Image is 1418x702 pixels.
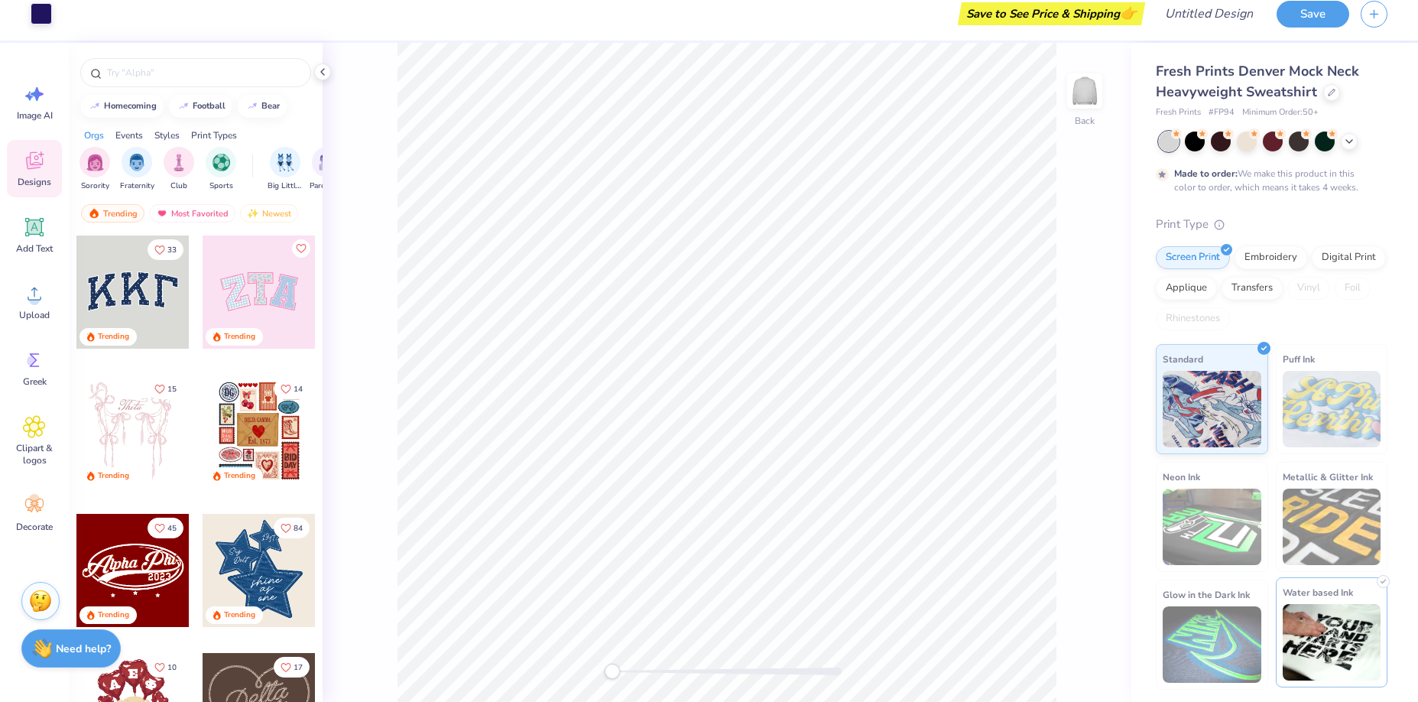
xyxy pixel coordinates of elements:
span: Neon Ink [1163,469,1200,485]
button: homecoming [80,95,164,118]
img: trend_line.gif [177,102,190,111]
div: Embroidery [1235,246,1307,269]
span: Puff Ink [1283,351,1315,367]
div: filter for Sports [206,147,236,192]
span: Fraternity [120,180,154,192]
span: 14 [294,385,303,393]
input: Try "Alpha" [105,65,301,80]
div: Most Favorited [149,204,235,223]
button: filter button [79,147,110,192]
span: Minimum Order: 50 + [1242,106,1319,119]
div: filter for Parent's Weekend [310,147,345,192]
button: Like [148,379,183,399]
button: Like [274,379,310,399]
span: Sorority [81,180,109,192]
div: Trending [98,609,129,621]
div: Vinyl [1287,277,1330,300]
img: Sports Image [213,154,230,171]
img: trend_line.gif [246,102,258,111]
img: Back [1069,76,1100,106]
span: Fresh Prints [1156,106,1201,119]
div: Orgs [84,128,104,142]
div: Trending [81,204,144,223]
div: Applique [1156,277,1217,300]
div: Trending [224,331,255,343]
span: # FP94 [1209,106,1235,119]
div: Accessibility label [605,664,620,679]
img: Big Little Reveal Image [277,154,294,171]
span: 33 [167,246,177,254]
span: 👉 [1120,4,1137,22]
span: Big Little Reveal [268,180,303,192]
img: Metallic & Glitter Ink [1283,489,1381,565]
span: Upload [19,309,50,321]
span: 45 [167,525,177,532]
img: newest.gif [247,208,259,219]
div: Print Types [191,128,237,142]
button: bear [238,95,287,118]
div: filter for Big Little Reveal [268,147,303,192]
div: football [193,102,226,110]
div: Events [115,128,143,142]
span: Designs [18,176,51,188]
img: Sorority Image [86,154,104,171]
button: filter button [268,147,303,192]
div: Styles [154,128,180,142]
span: 15 [167,385,177,393]
div: filter for Sorority [79,147,110,192]
button: filter button [310,147,345,192]
div: Trending [224,609,255,621]
span: Parent's Weekend [310,180,345,192]
div: Transfers [1222,277,1283,300]
div: Newest [240,204,298,223]
span: Glow in the Dark Ink [1163,587,1250,603]
span: Metallic & Glitter Ink [1283,469,1373,485]
span: Decorate [16,521,53,533]
img: Neon Ink [1163,489,1261,565]
span: 17 [294,664,303,671]
button: Like [292,239,310,258]
div: bear [261,102,280,110]
div: Trending [224,470,255,482]
button: filter button [206,147,236,192]
button: Save [1277,1,1349,28]
span: 84 [294,525,303,532]
span: Standard [1163,351,1203,367]
button: Like [148,239,183,260]
div: Save to See Price & Shipping [962,2,1141,25]
div: filter for Fraternity [120,147,154,192]
span: Clipart & logos [9,442,60,466]
div: homecoming [104,102,157,110]
button: Like [274,657,310,678]
img: Glow in the Dark Ink [1163,606,1261,683]
img: Club Image [170,154,187,171]
div: Rhinestones [1156,307,1230,330]
div: Back [1075,114,1095,128]
img: Standard [1163,371,1261,447]
img: trend_line.gif [89,102,101,111]
span: Add Text [16,242,53,255]
div: filter for Club [164,147,194,192]
img: Water based Ink [1283,604,1381,681]
img: Fraternity Image [128,154,145,171]
div: Trending [98,331,129,343]
img: Parent's Weekend Image [319,154,336,171]
img: Puff Ink [1283,371,1381,447]
span: Image AI [17,109,53,122]
button: Like [274,518,310,538]
div: We make this product in this color to order, which means it takes 4 weeks. [1174,167,1362,194]
button: Like [148,657,183,678]
img: trending.gif [88,208,100,219]
div: Trending [98,470,129,482]
div: Foil [1335,277,1371,300]
span: Sports [209,180,233,192]
img: most_fav.gif [156,208,168,219]
strong: Made to order: [1174,167,1238,180]
button: Like [148,518,183,538]
div: Print Type [1156,216,1387,233]
strong: Need help? [56,642,111,656]
span: Fresh Prints Denver Mock Neck Heavyweight Sweatshirt [1156,62,1359,101]
span: Club [170,180,187,192]
span: 10 [167,664,177,671]
button: filter button [120,147,154,192]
